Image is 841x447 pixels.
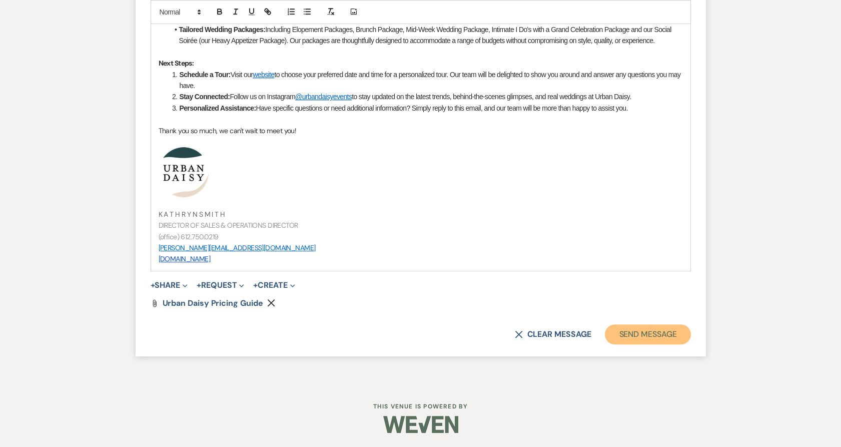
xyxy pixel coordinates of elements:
button: Share [151,281,188,289]
span: + [253,281,258,289]
strong: Next Steps: [159,59,194,68]
span: Urban Daisy Pricing Guide [163,298,263,308]
li: Have specific questions or need additional information? Simply reply to this email, and our team ... [169,103,683,114]
span: + [197,281,201,289]
a: [PERSON_NAME][EMAIL_ADDRESS][DOMAIN_NAME] [159,243,316,252]
button: Clear message [515,330,591,338]
button: Request [197,281,244,289]
a: @urbandaisyevents [295,93,352,101]
a: Urban Daisy Pricing Guide [163,299,263,307]
li: Follow us on Instagram to stay updated on the latest trends, behind-the-scenes glimpses, and real... [169,91,683,102]
li: Visit our to choose your preferred date and time for a personalized tour. Our team will be deligh... [169,69,683,92]
strong: Personalized Assistance: [180,104,256,112]
strong: Schedule a Tour: [180,71,231,79]
li: Including Elopement Packages, Brunch Package, Mid-Week Wedding Package, Intimate I Do's with a Gr... [169,24,683,47]
p: Thank you so much, we can't wait to meet you! [159,125,683,136]
span: K A T H R Y N S M I T H [159,210,225,219]
span: DIRECTOR OF SALES & OPERATIONS DIRECTOR [159,221,298,230]
span: + [151,281,155,289]
button: Send Message [605,324,690,344]
a: website [253,71,274,79]
span: (office) 612.750.0219 [159,232,219,241]
img: Weven Logo [383,407,458,442]
a: [DOMAIN_NAME] [159,254,211,263]
strong: Stay Connected: [180,93,230,101]
button: Create [253,281,295,289]
strong: Tailored Wedding Packages: [179,26,266,34]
